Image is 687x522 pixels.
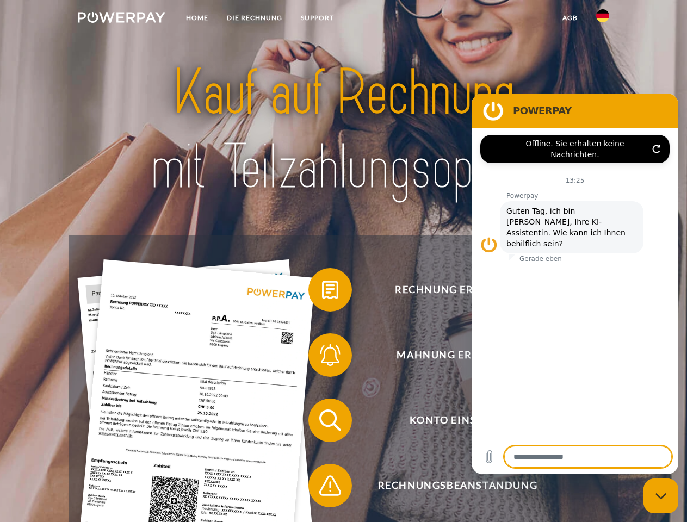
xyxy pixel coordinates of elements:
[308,333,591,377] button: Mahnung erhalten?
[218,8,292,28] a: DIE RECHNUNG
[472,94,678,474] iframe: Messaging-Fenster
[553,8,587,28] a: agb
[104,52,583,208] img: title-powerpay_de.svg
[317,472,344,499] img: qb_warning.svg
[317,276,344,303] img: qb_bill.svg
[324,268,591,312] span: Rechnung erhalten?
[177,8,218,28] a: Home
[317,341,344,369] img: qb_bell.svg
[324,464,591,507] span: Rechnungsbeanstandung
[78,12,165,23] img: logo-powerpay-white.svg
[324,399,591,442] span: Konto einsehen
[308,464,591,507] button: Rechnungsbeanstandung
[324,333,591,377] span: Mahnung erhalten?
[317,407,344,434] img: qb_search.svg
[308,399,591,442] button: Konto einsehen
[596,9,609,22] img: de
[292,8,343,28] a: SUPPORT
[643,478,678,513] iframe: Schaltfläche zum Öffnen des Messaging-Fensters; Konversation läuft
[308,268,591,312] button: Rechnung erhalten?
